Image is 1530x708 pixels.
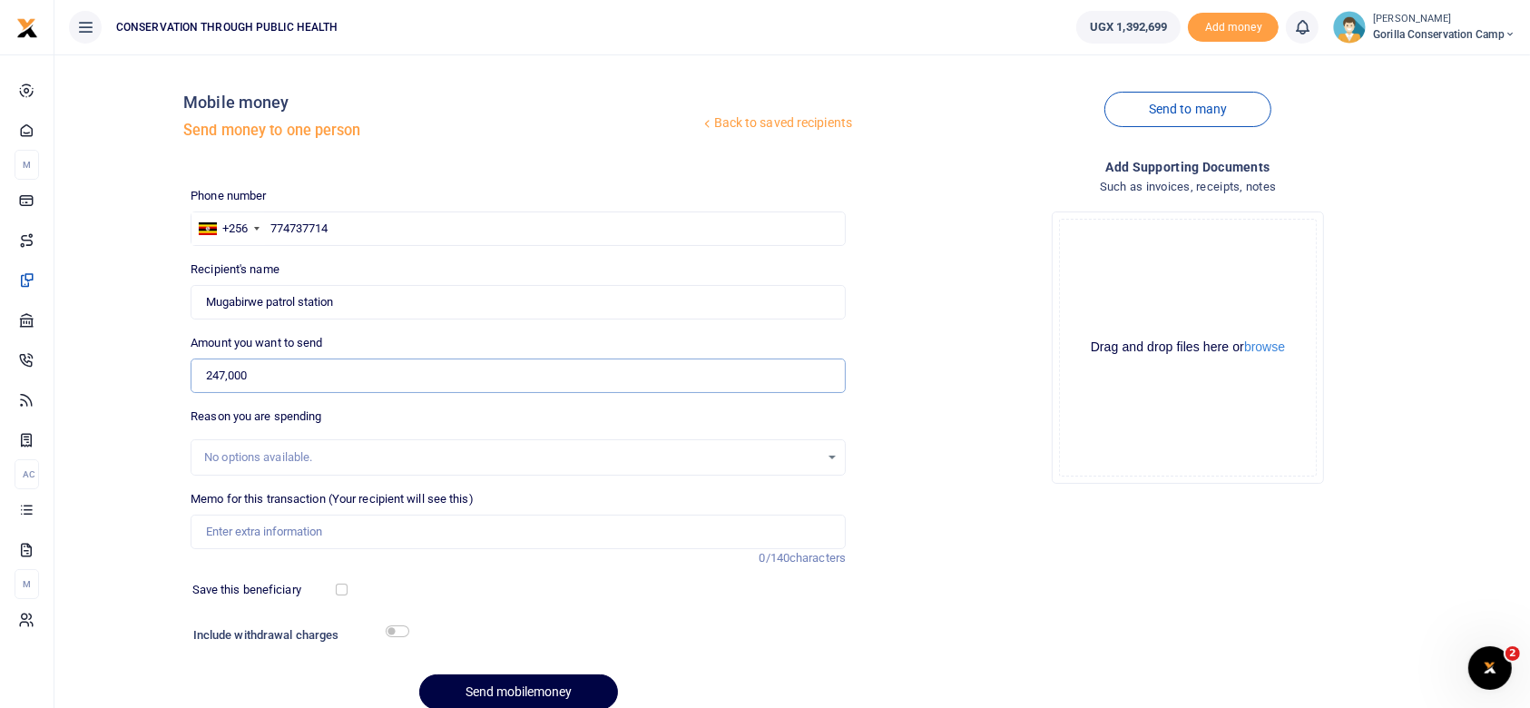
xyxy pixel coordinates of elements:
[701,107,854,140] a: Back to saved recipients
[1333,11,1366,44] img: profile-user
[204,448,819,467] div: No options available.
[191,334,322,352] label: Amount you want to send
[191,515,846,549] input: Enter extra information
[191,187,266,205] label: Phone number
[1060,339,1316,356] div: Drag and drop files here or
[1052,211,1324,484] div: File Uploader
[15,150,39,180] li: M
[16,17,38,39] img: logo-small
[1188,13,1279,43] li: Toup your wallet
[191,211,846,246] input: Enter phone number
[1244,340,1285,353] button: browse
[1188,19,1279,33] a: Add money
[183,122,700,140] h5: Send money to one person
[191,408,321,426] label: Reason you are spending
[183,93,700,113] h4: Mobile money
[191,285,846,320] input: Loading name...
[109,19,345,35] span: CONSERVATION THROUGH PUBLIC HEALTH
[1505,646,1520,661] span: 2
[1090,18,1167,36] span: UGX 1,392,699
[1373,26,1515,43] span: Gorilla Conservation Camp
[1188,13,1279,43] span: Add money
[760,551,790,565] span: 0/140
[191,490,474,508] label: Memo for this transaction (Your recipient will see this)
[1333,11,1515,44] a: profile-user [PERSON_NAME] Gorilla Conservation Camp
[191,359,846,393] input: UGX
[222,220,248,238] div: +256
[191,261,280,279] label: Recipient's name
[1373,12,1515,27] small: [PERSON_NAME]
[16,20,38,34] a: logo-small logo-large logo-large
[790,551,846,565] span: characters
[193,628,401,643] h6: Include withdrawal charges
[191,212,264,245] div: Uganda: +256
[1069,11,1188,44] li: Wallet ballance
[192,581,301,599] label: Save this beneficiary
[1076,11,1181,44] a: UGX 1,392,699
[1104,92,1271,127] a: Send to many
[15,459,39,489] li: Ac
[860,157,1515,177] h4: Add supporting Documents
[860,177,1515,197] h4: Such as invoices, receipts, notes
[1468,646,1512,690] iframe: Intercom live chat
[15,569,39,599] li: M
